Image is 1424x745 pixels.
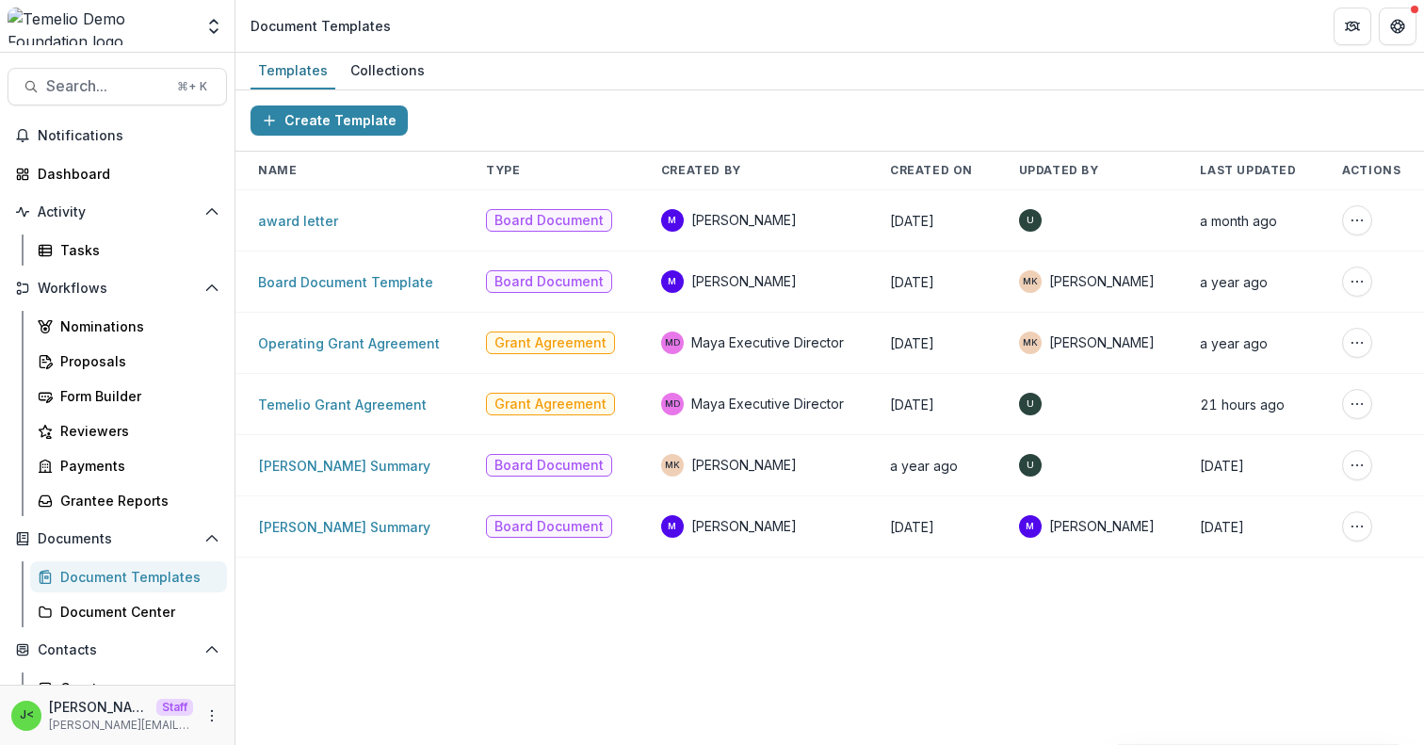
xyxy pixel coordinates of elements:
p: [PERSON_NAME][EMAIL_ADDRESS][DOMAIN_NAME] [49,717,193,734]
span: [PERSON_NAME] [1049,272,1155,291]
span: a year ago [1200,274,1268,290]
th: Created By [639,152,867,190]
button: Get Help [1379,8,1416,45]
div: Maya Kuppermann [1023,277,1038,286]
a: Board Document Template [258,274,433,290]
button: More Action [1342,389,1372,419]
a: Document Center [30,596,227,627]
span: Board Document [494,519,604,535]
div: Document Templates [60,567,212,587]
span: [PERSON_NAME] [691,272,797,291]
a: Reviewers [30,415,227,446]
nav: breadcrumb [243,12,398,40]
a: award letter [258,213,338,229]
div: Grantees [60,678,212,698]
a: [PERSON_NAME] Summary [258,458,430,474]
a: Tasks [30,235,227,266]
span: [DATE] [890,335,934,351]
span: Maya Executive Director [691,333,844,352]
button: More [201,705,223,727]
div: ⌘ + K [173,76,211,97]
a: Grantees [30,672,227,704]
span: Board Document [494,213,604,229]
span: Activity [38,204,197,220]
div: Proposals [60,351,212,371]
span: 21 hours ago [1200,397,1285,413]
a: Operating Grant Agreement [258,335,440,351]
span: a month ago [1200,213,1277,229]
div: Dashboard [38,164,212,184]
div: Unknown [1027,399,1034,409]
div: Unknown [1027,461,1034,470]
a: Document Templates [30,561,227,592]
button: Open entity switcher [201,8,227,45]
th: Name [235,152,463,190]
button: Open Workflows [8,273,227,303]
img: Temelio Demo Foundation logo [8,8,193,45]
a: Nominations [30,311,227,342]
span: Grant Agreement [494,397,607,413]
span: [DATE] [1200,458,1244,474]
div: Maddie [1026,522,1034,531]
button: Search... [8,68,227,105]
button: Partners [1334,8,1371,45]
span: [DATE] [890,213,934,229]
span: a year ago [890,458,958,474]
button: Open Activity [8,197,227,227]
span: Board Document [494,274,604,290]
div: Nominations [60,316,212,336]
th: Type [463,152,639,190]
span: Documents [38,531,197,547]
th: Created On [867,152,996,190]
a: Dashboard [8,158,227,189]
span: Workflows [38,281,197,297]
div: Tasks [60,240,212,260]
div: Templates [251,57,335,84]
p: [PERSON_NAME] <[PERSON_NAME][EMAIL_ADDRESS][DOMAIN_NAME]> [49,697,149,717]
div: Form Builder [60,386,212,406]
span: [DATE] [1200,519,1244,535]
a: Templates [251,53,335,89]
a: [PERSON_NAME] Summary [258,519,430,535]
span: [DATE] [890,397,934,413]
span: [PERSON_NAME] [1049,517,1155,536]
span: Notifications [38,128,219,144]
button: Notifications [8,121,227,151]
button: More Action [1342,450,1372,480]
a: Form Builder [30,381,227,412]
div: Payments [60,456,212,476]
p: Staff [156,699,193,716]
a: Proposals [30,346,227,377]
span: Contacts [38,642,197,658]
button: More Action [1342,328,1372,358]
a: Grantee Reports [30,485,227,516]
div: Julie <julie@trytemelio.com> [20,709,34,721]
a: Payments [30,450,227,481]
span: Board Document [494,458,604,474]
div: Grantee Reports [60,491,212,510]
th: Last Updated [1177,152,1319,190]
button: Open Contacts [8,635,227,665]
button: More Action [1342,205,1372,235]
span: [PERSON_NAME] [1049,333,1155,352]
div: Maddie [668,522,676,531]
div: Unknown [1027,216,1034,225]
span: [PERSON_NAME] [691,211,797,230]
span: [DATE] [890,519,934,535]
button: Open Documents [8,524,227,554]
div: Maddie [668,216,676,225]
span: a year ago [1200,335,1268,351]
div: Collections [343,57,432,84]
th: Actions [1319,152,1424,190]
span: Maya Executive Director [691,395,844,413]
span: Search... [46,77,166,95]
span: [PERSON_NAME] [691,517,797,536]
div: Maddie [668,277,676,286]
div: Maya Kuppermann [665,461,680,470]
th: Updated By [996,152,1178,190]
button: More Action [1342,511,1372,542]
button: Create Template [251,105,408,136]
div: Document Center [60,602,212,622]
a: Temelio Grant Agreement [258,397,427,413]
span: Grant Agreement [494,335,607,351]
